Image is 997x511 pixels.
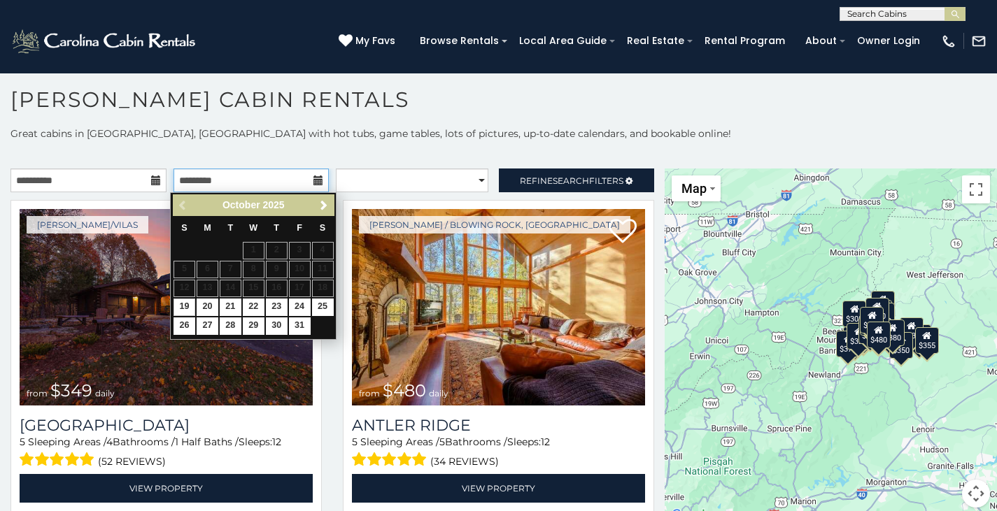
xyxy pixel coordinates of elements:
img: White-1-2.png [10,27,199,55]
span: from [27,388,48,398]
a: View Property [352,474,645,503]
a: My Favs [339,34,399,49]
a: Antler Ridge [352,416,645,435]
span: 1 Half Baths / [175,436,239,448]
img: Antler Ridge [352,209,645,405]
div: $325 [847,322,870,349]
div: $349 [860,307,884,333]
a: Browse Rentals [413,30,506,52]
span: $480 [383,380,426,401]
button: Toggle fullscreen view [962,175,990,203]
button: Map camera controls [962,480,990,508]
a: 20 [197,298,218,316]
a: About [798,30,844,52]
a: 24 [289,298,311,316]
span: 5 [439,436,445,448]
a: 19 [174,298,195,316]
a: Next [315,196,332,214]
a: 26 [174,317,195,335]
span: daily [429,388,448,398]
a: Owner Login [850,30,927,52]
span: 12 [541,436,550,448]
a: RefineSearchFilters [499,168,655,192]
span: Refine Filters [520,175,623,186]
a: 25 [312,298,334,316]
a: Rental Program [698,30,792,52]
div: $305 [842,300,866,326]
span: daily [95,388,115,398]
div: $380 [880,319,904,345]
a: 30 [266,317,288,335]
div: $355 [914,327,938,354]
a: Antler Ridge from $480 daily [352,209,645,405]
span: Next [318,200,330,211]
a: Local Area Guide [512,30,614,52]
span: Friday [297,223,302,233]
span: Tuesday [228,223,234,233]
span: (34 reviews) [430,452,499,470]
a: 28 [220,317,241,335]
span: 5 [20,436,25,448]
a: View Property [20,474,313,503]
div: $930 [899,317,923,344]
a: [PERSON_NAME]/Vilas [27,216,148,233]
div: Sleeping Areas / Bathrooms / Sleeps: [352,435,645,470]
span: Wednesday [249,223,257,233]
img: mail-regular-white.png [971,34,987,49]
span: 12 [272,436,281,448]
span: $349 [50,380,92,401]
span: Monday [204,223,211,233]
span: Saturday [320,223,325,233]
span: 5 [352,436,358,448]
span: Search [553,175,589,186]
span: My Favs [355,34,395,48]
div: $225 [858,317,882,344]
a: 27 [197,317,218,335]
a: 23 [266,298,288,316]
a: 29 [243,317,264,335]
img: Diamond Creek Lodge [20,209,313,405]
div: $315 [866,322,890,348]
span: Sunday [181,223,187,233]
div: $350 [889,332,913,359]
div: $480 [866,321,890,347]
span: Map [681,181,707,196]
a: 21 [220,298,241,316]
span: (52 reviews) [98,452,166,470]
div: $375 [836,330,860,357]
div: $250 [871,303,895,329]
div: $320 [865,297,889,324]
span: from [359,388,380,398]
div: $525 [870,290,894,317]
span: 4 [106,436,113,448]
a: Diamond Creek Lodge from $349 daily [20,209,313,405]
button: Change map style [672,175,721,201]
a: 22 [243,298,264,316]
span: October [222,199,260,210]
a: 31 [289,317,311,335]
span: Thursday [274,223,279,233]
span: 2025 [263,199,285,210]
h3: Diamond Creek Lodge [20,416,313,435]
img: phone-regular-white.png [941,34,956,49]
a: [PERSON_NAME] / Blowing Rock, [GEOGRAPHIC_DATA] [359,216,630,233]
a: Real Estate [620,30,691,52]
div: Sleeping Areas / Bathrooms / Sleeps: [20,435,313,470]
a: [GEOGRAPHIC_DATA] [20,416,313,435]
